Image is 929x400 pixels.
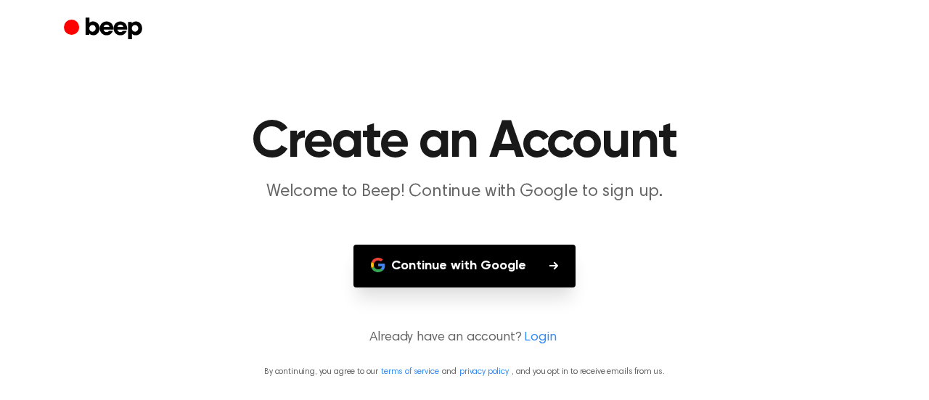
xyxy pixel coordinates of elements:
[186,180,743,204] p: Welcome to Beep! Continue with Google to sign up.
[524,328,556,348] a: Login
[93,116,836,168] h1: Create an Account
[353,245,576,287] button: Continue with Google
[381,367,438,376] a: terms of service
[64,15,146,44] a: Beep
[17,365,912,378] p: By continuing, you agree to our and , and you opt in to receive emails from us.
[459,367,509,376] a: privacy policy
[17,328,912,348] p: Already have an account?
